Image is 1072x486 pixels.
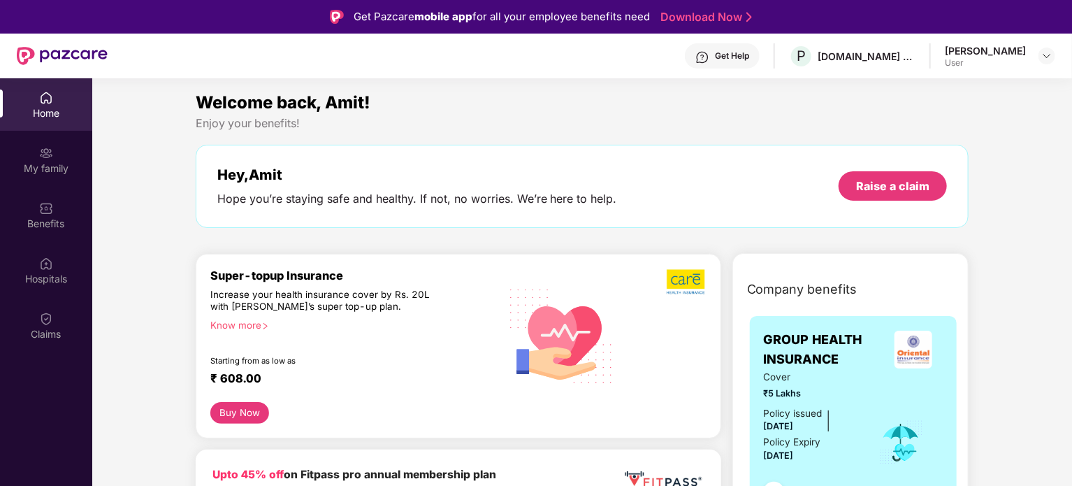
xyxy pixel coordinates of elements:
div: Policy issued [764,406,823,421]
div: User [945,57,1026,69]
div: Starting from as low as [210,356,440,366]
a: Download Now [660,10,748,24]
div: Hope you’re staying safe and healthy. If not, no worries. We’re here to help. [217,192,617,206]
img: svg+xml;base64,PHN2ZyBpZD0iSG9tZSIgeG1sbnM9Imh0dHA6Ly93d3cudzMub3JnLzIwMDAvc3ZnIiB3aWR0aD0iMjAiIG... [39,91,53,105]
img: Logo [330,10,344,24]
span: ₹5 Lakhs [764,387,860,401]
div: Increase your health insurance cover by Rs. 20L with [PERSON_NAME]’s super top-up plan. [210,289,440,314]
img: svg+xml;base64,PHN2ZyBpZD0iSGVscC0zMngzMiIgeG1sbnM9Imh0dHA6Ly93d3cudzMub3JnLzIwMDAvc3ZnIiB3aWR0aD... [695,50,709,64]
button: Buy Now [210,402,270,424]
img: insurerLogo [894,331,932,369]
img: svg+xml;base64,PHN2ZyBpZD0iQmVuZWZpdHMiIHhtbG5zPSJodHRwOi8vd3d3LnczLm9yZy8yMDAwL3N2ZyIgd2lkdGg9Ij... [39,201,53,215]
img: New Pazcare Logo [17,47,108,65]
img: svg+xml;base64,PHN2ZyB4bWxucz0iaHR0cDovL3d3dy53My5vcmcvMjAwMC9zdmciIHhtbG5zOnhsaW5rPSJodHRwOi8vd3... [500,272,624,399]
div: [DOMAIN_NAME] PRIVATE LIMITED [818,50,915,63]
div: Policy Expiry [764,435,821,450]
img: svg+xml;base64,PHN2ZyBpZD0iSG9zcGl0YWxzIiB4bWxucz0iaHR0cDovL3d3dy53My5vcmcvMjAwMC9zdmciIHdpZHRoPS... [39,257,53,271]
div: Know more [210,320,491,329]
div: Super-topup Insurance [210,269,500,283]
div: ₹ 608.00 [210,371,486,388]
b: on Fitpass pro annual membership plan [212,468,496,481]
img: svg+xml;base64,PHN2ZyB3aWR0aD0iMjAiIGhlaWdodD0iMjAiIHZpZXdCb3g9IjAgMCAyMCAyMCIgZmlsbD0ibm9uZSIgeG... [39,146,53,160]
span: Cover [764,370,860,385]
img: icon [878,420,924,466]
span: right [261,322,269,330]
div: Hey, Amit [217,166,617,183]
div: Raise a claim [856,178,929,194]
span: [DATE] [764,421,794,431]
span: GROUP HEALTH INSURANCE [764,330,884,370]
div: Get Help [715,50,749,62]
span: Company benefits [747,280,857,299]
img: svg+xml;base64,PHN2ZyBpZD0iQ2xhaW0iIHhtbG5zPSJodHRwOi8vd3d3LnczLm9yZy8yMDAwL3N2ZyIgd2lkdGg9IjIwIi... [39,312,53,326]
div: Enjoy your benefits! [196,116,969,131]
img: b5dec4f62d2307b9de63beb79f102df3.png [667,269,707,295]
strong: mobile app [414,10,472,23]
img: svg+xml;base64,PHN2ZyBpZD0iRHJvcGRvd24tMzJ4MzIiIHhtbG5zPSJodHRwOi8vd3d3LnczLm9yZy8yMDAwL3N2ZyIgd2... [1041,50,1052,62]
span: Welcome back, Amit! [196,92,370,113]
span: P [797,48,806,64]
b: Upto 45% off [212,468,284,481]
img: Stroke [746,10,752,24]
div: [PERSON_NAME] [945,44,1026,57]
div: Get Pazcare for all your employee benefits need [354,8,650,25]
span: [DATE] [764,450,794,461]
